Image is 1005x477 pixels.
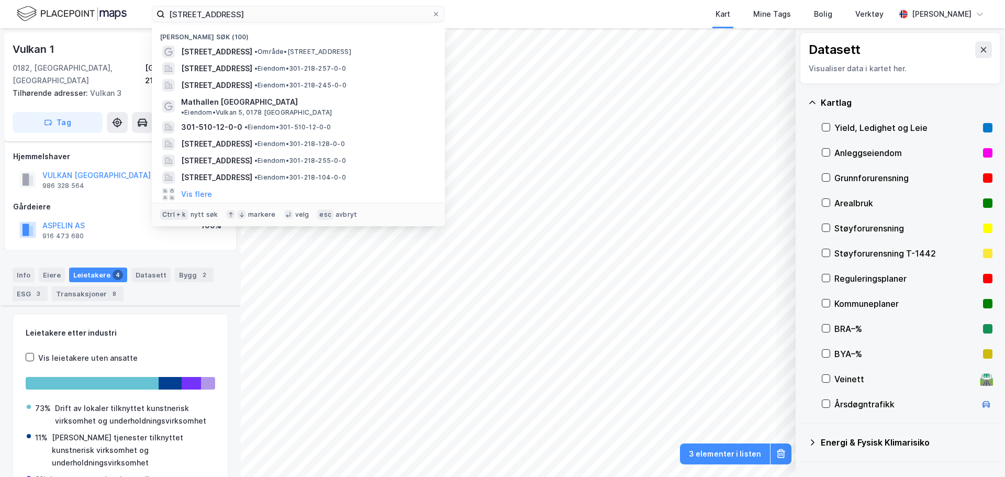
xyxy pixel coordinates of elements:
[753,8,791,20] div: Mine Tags
[38,352,138,364] div: Vis leietakere uten ansatte
[145,62,228,87] div: [GEOGRAPHIC_DATA], 218/253
[834,247,979,260] div: Støyforurensning T-1442
[834,398,976,411] div: Årsdøgntrafikk
[254,81,258,89] span: •
[35,431,48,444] div: 11%
[175,268,214,282] div: Bygg
[181,188,212,201] button: Vis flere
[295,210,309,219] div: velg
[181,108,332,117] span: Eiendom • Vulkan 5, 0178 [GEOGRAPHIC_DATA]
[254,173,346,182] span: Eiendom • 301-218-104-0-0
[13,112,103,133] button: Tag
[13,62,145,87] div: 0182, [GEOGRAPHIC_DATA], [GEOGRAPHIC_DATA]
[42,182,84,190] div: 986 328 564
[13,88,90,97] span: Tilhørende adresser:
[834,272,979,285] div: Reguleringsplaner
[821,436,992,449] div: Energi & Fysisk Klimarisiko
[912,8,971,20] div: [PERSON_NAME]
[181,79,252,92] span: [STREET_ADDRESS]
[244,123,248,131] span: •
[181,154,252,167] span: [STREET_ADDRESS]
[165,6,432,22] input: Søk på adresse, matrikkel, gårdeiere, leietakere eller personer
[244,123,331,131] span: Eiendom • 301-510-12-0-0
[809,62,992,75] div: Visualiser data i kartet her.
[13,201,228,213] div: Gårdeiere
[834,373,976,385] div: Veinett
[317,209,333,220] div: esc
[109,289,119,299] div: 8
[254,64,258,72] span: •
[254,173,258,181] span: •
[181,171,252,184] span: [STREET_ADDRESS]
[834,323,979,335] div: BRA–%
[181,62,252,75] span: [STREET_ADDRESS]
[254,157,258,164] span: •
[13,286,48,301] div: ESG
[336,210,357,219] div: avbryt
[13,41,56,58] div: Vulkan 1
[131,268,171,282] div: Datasett
[181,138,252,150] span: [STREET_ADDRESS]
[113,270,123,280] div: 4
[52,286,124,301] div: Transaksjoner
[254,48,258,56] span: •
[834,172,979,184] div: Grunnforurensning
[254,64,346,73] span: Eiendom • 301-218-257-0-0
[191,210,218,219] div: nytt søk
[181,108,184,116] span: •
[834,222,979,235] div: Støyforurensning
[834,297,979,310] div: Kommuneplaner
[248,210,275,219] div: markere
[821,96,992,109] div: Kartlag
[181,121,242,134] span: 301-510-12-0-0
[13,150,228,163] div: Hjemmelshaver
[199,270,209,280] div: 2
[254,140,258,148] span: •
[814,8,832,20] div: Bolig
[13,87,220,99] div: Vulkan 3
[33,289,43,299] div: 3
[160,209,188,220] div: Ctrl + k
[254,140,345,148] span: Eiendom • 301-218-128-0-0
[254,157,346,165] span: Eiendom • 301-218-255-0-0
[834,121,979,134] div: Yield, Ledighet og Leie
[181,46,252,58] span: [STREET_ADDRESS]
[152,25,445,43] div: [PERSON_NAME] søk (100)
[953,427,1005,477] iframe: Chat Widget
[42,232,84,240] div: 916 473 680
[979,372,993,386] div: 🛣️
[181,96,298,108] span: Mathallen [GEOGRAPHIC_DATA]
[35,402,51,415] div: 73%
[17,5,127,23] img: logo.f888ab2527a4732fd821a326f86c7f29.svg
[39,268,65,282] div: Eiere
[55,402,214,427] div: Drift av lokaler tilknyttet kunstnerisk virksomhet og underholdningsvirksomhet
[834,197,979,209] div: Arealbruk
[834,147,979,159] div: Anleggseiendom
[716,8,730,20] div: Kart
[52,431,214,469] div: [PERSON_NAME] tjenester tilknyttet kunstnerisk virksomhet og underholdningsvirksomhet
[680,443,770,464] button: 3 elementer i listen
[834,348,979,360] div: BYA–%
[809,41,861,58] div: Datasett
[855,8,884,20] div: Verktøy
[26,327,215,339] div: Leietakere etter industri
[69,268,127,282] div: Leietakere
[254,48,351,56] span: Område • [STREET_ADDRESS]
[13,268,35,282] div: Info
[254,81,347,90] span: Eiendom • 301-218-245-0-0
